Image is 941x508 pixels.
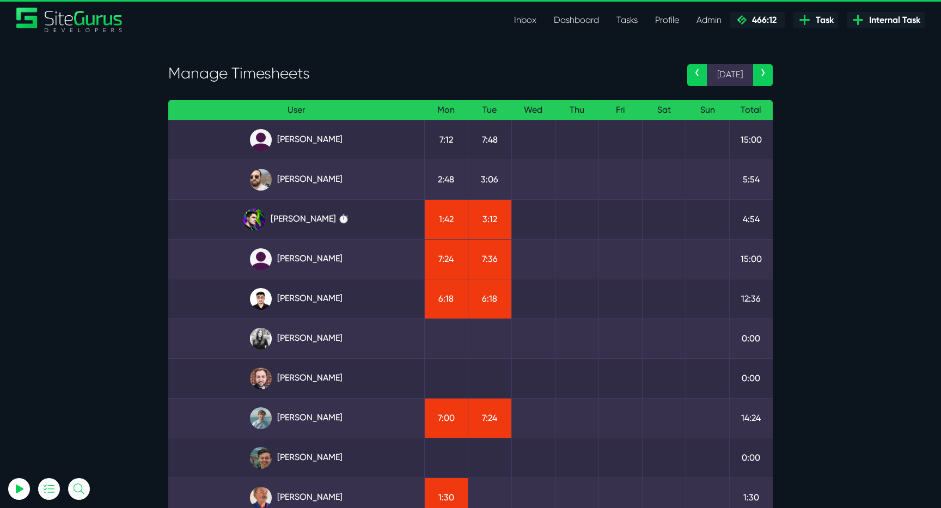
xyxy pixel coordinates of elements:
th: Total [729,100,773,120]
img: tfogtqcjwjterk6idyiu.jpg [250,368,272,389]
img: tkl4csrki1nqjgf0pb1z.png [250,407,272,429]
a: [PERSON_NAME] [177,447,415,469]
td: 15:00 [729,120,773,160]
h3: Manage Timesheets [168,64,671,83]
a: [PERSON_NAME] [177,248,415,270]
th: Sun [686,100,729,120]
a: › [753,64,773,86]
th: Tue [468,100,511,120]
a: 466:12 [730,12,785,28]
a: SiteGurus [16,8,123,32]
a: [PERSON_NAME] [177,407,415,429]
span: 466:12 [748,15,777,25]
img: rxuxidhawjjb44sgel4e.png [243,209,265,230]
td: 3:12 [468,199,511,239]
a: Dashboard [545,9,608,31]
span: [DATE] [707,64,753,86]
img: default_qrqg0b.png [250,248,272,270]
a: Admin [688,9,730,31]
td: 7:24 [424,239,468,279]
img: xv1kmavyemxtguplm5ir.png [250,288,272,310]
td: 7:24 [468,398,511,438]
td: 6:18 [468,279,511,319]
img: esb8jb8dmrsykbqurfoz.jpg [250,447,272,469]
td: 7:00 [424,398,468,438]
span: Task [811,14,834,27]
td: 7:12 [424,120,468,160]
a: [PERSON_NAME] [177,129,415,151]
td: 7:48 [468,120,511,160]
td: 12:36 [729,279,773,319]
th: Thu [555,100,598,120]
td: 14:24 [729,398,773,438]
td: 15:00 [729,239,773,279]
a: [PERSON_NAME] [177,169,415,191]
a: Profile [646,9,688,31]
td: 2:48 [424,160,468,199]
td: 0:00 [729,438,773,478]
td: 0:00 [729,358,773,398]
img: rgqpcqpgtbr9fmz9rxmm.jpg [250,328,272,350]
a: [PERSON_NAME] ⏱️ [177,209,415,230]
a: [PERSON_NAME] [177,328,415,350]
a: Inbox [505,9,545,31]
th: Wed [511,100,555,120]
a: [PERSON_NAME] [177,368,415,389]
img: Sitegurus Logo [16,8,123,32]
td: 3:06 [468,160,511,199]
th: Mon [424,100,468,120]
img: ublsy46zpoyz6muduycb.jpg [250,169,272,191]
th: Sat [642,100,686,120]
a: Task [793,12,838,28]
td: 6:18 [424,279,468,319]
td: 7:36 [468,239,511,279]
th: Fri [598,100,642,120]
td: 0:00 [729,319,773,358]
img: default_qrqg0b.png [250,129,272,151]
a: Internal Task [847,12,925,28]
td: 4:54 [729,199,773,239]
a: ‹ [687,64,707,86]
th: User [168,100,424,120]
a: Tasks [608,9,646,31]
a: [PERSON_NAME] [177,288,415,310]
td: 5:54 [729,160,773,199]
span: Internal Task [865,14,920,27]
td: 1:42 [424,199,468,239]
